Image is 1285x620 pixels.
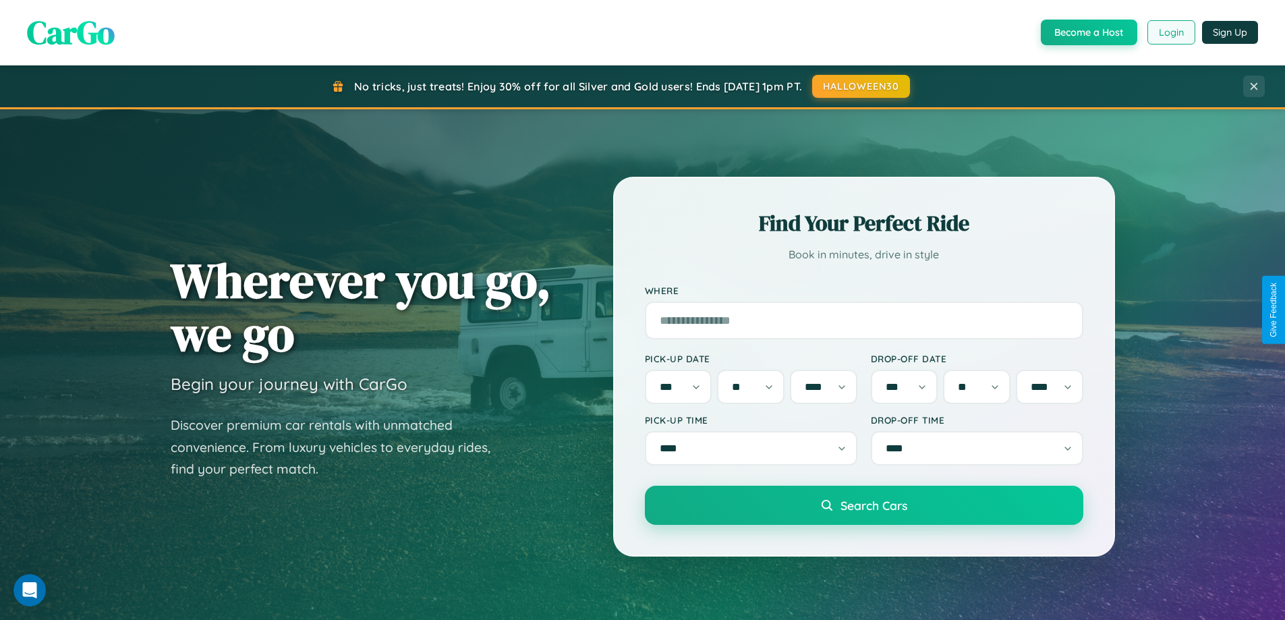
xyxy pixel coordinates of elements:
[645,245,1083,264] p: Book in minutes, drive in style
[645,486,1083,525] button: Search Cars
[13,574,46,607] iframe: Intercom live chat
[27,10,115,55] span: CarGo
[1147,20,1195,45] button: Login
[871,414,1083,426] label: Drop-off Time
[871,353,1083,364] label: Drop-off Date
[840,498,907,513] span: Search Cars
[1041,20,1137,45] button: Become a Host
[645,353,857,364] label: Pick-up Date
[1269,283,1278,337] div: Give Feedback
[812,75,910,98] button: HALLOWEEN30
[1202,21,1258,44] button: Sign Up
[171,254,551,360] h1: Wherever you go, we go
[645,414,857,426] label: Pick-up Time
[645,208,1083,238] h2: Find Your Perfect Ride
[354,80,802,93] span: No tricks, just treats! Enjoy 30% off for all Silver and Gold users! Ends [DATE] 1pm PT.
[171,374,407,394] h3: Begin your journey with CarGo
[171,414,508,480] p: Discover premium car rentals with unmatched convenience. From luxury vehicles to everyday rides, ...
[645,285,1083,296] label: Where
